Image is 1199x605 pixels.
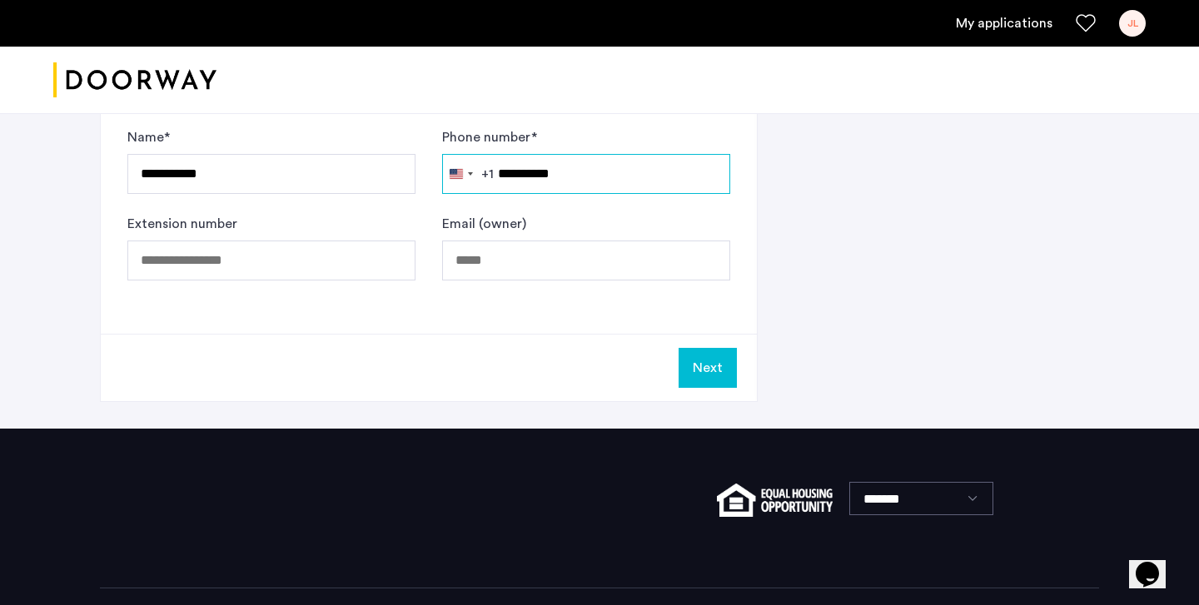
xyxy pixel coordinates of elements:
[679,348,737,388] button: Next
[1129,538,1182,588] iframe: chat widget
[127,127,170,147] label: Name *
[442,127,537,147] label: Phone number *
[1076,13,1096,33] a: Favorites
[53,49,216,112] a: Cazamio logo
[956,13,1052,33] a: My application
[1119,10,1146,37] div: JL
[481,164,494,184] div: +1
[53,49,216,112] img: logo
[717,484,833,517] img: equal-housing.png
[127,214,237,234] label: Extension number
[849,482,993,515] select: Language select
[443,155,494,193] button: Selected country
[442,214,526,234] label: Email (owner)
